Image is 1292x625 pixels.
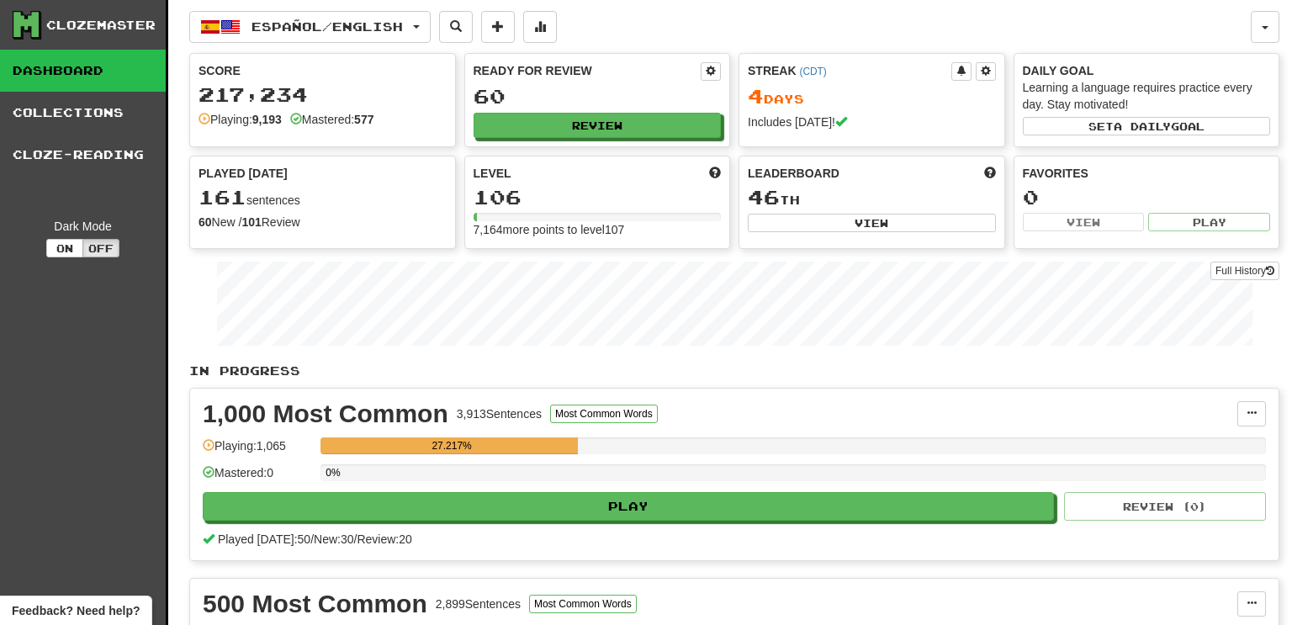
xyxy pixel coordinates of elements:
button: Most Common Words [529,595,637,613]
span: Leaderboard [748,165,839,182]
div: Learning a language requires practice every day. Stay motivated! [1023,79,1271,113]
button: Review [474,113,722,138]
a: (CDT) [799,66,826,77]
button: View [748,214,996,232]
div: 1,000 Most Common [203,401,448,426]
span: 46 [748,185,780,209]
span: 161 [199,185,246,209]
button: Review (0) [1064,492,1266,521]
button: Search sentences [439,11,473,43]
button: Add sentence to collection [481,11,515,43]
div: Favorites [1023,165,1271,182]
div: 60 [474,86,722,107]
div: th [748,187,996,209]
span: / [310,532,314,546]
div: 0 [1023,187,1271,208]
div: 106 [474,187,722,208]
span: / [354,532,357,546]
div: Playing: 1,065 [203,437,312,465]
button: Play [203,492,1054,521]
div: Dark Mode [13,218,153,235]
span: 4 [748,84,764,108]
span: Played [DATE]: 50 [218,532,310,546]
div: 27.217% [326,437,578,454]
span: This week in points, UTC [984,165,996,182]
strong: 577 [354,113,373,126]
button: Off [82,239,119,257]
button: More stats [523,11,557,43]
div: 7,164 more points to level 107 [474,221,722,238]
span: Open feedback widget [12,602,140,619]
div: 217,234 [199,84,447,105]
div: Mastered: 0 [203,464,312,492]
span: New: 30 [314,532,353,546]
span: a daily [1114,120,1171,132]
button: Most Common Words [550,405,658,423]
div: Mastered: [290,111,374,128]
button: On [46,239,83,257]
strong: 9,193 [252,113,282,126]
div: Daily Goal [1023,62,1271,79]
strong: 101 [241,215,261,229]
a: Full History [1210,262,1279,280]
span: Played [DATE] [199,165,288,182]
button: View [1023,213,1145,231]
div: 500 Most Common [203,591,427,617]
div: 2,899 Sentences [436,596,521,612]
div: New / Review [199,214,447,230]
span: Español / English [252,19,403,34]
div: Streak [748,62,951,79]
div: Score [199,62,447,79]
button: Play [1148,213,1270,231]
span: Review: 20 [357,532,411,546]
span: Level [474,165,511,182]
button: Seta dailygoal [1023,117,1271,135]
div: Day s [748,86,996,108]
div: Playing: [199,111,282,128]
div: Ready for Review [474,62,702,79]
div: sentences [199,187,447,209]
span: Score more points to level up [709,165,721,182]
div: Includes [DATE]! [748,114,996,130]
div: 3,913 Sentences [457,405,542,422]
button: Español/English [189,11,431,43]
strong: 60 [199,215,212,229]
p: In Progress [189,363,1279,379]
div: Clozemaster [46,17,156,34]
